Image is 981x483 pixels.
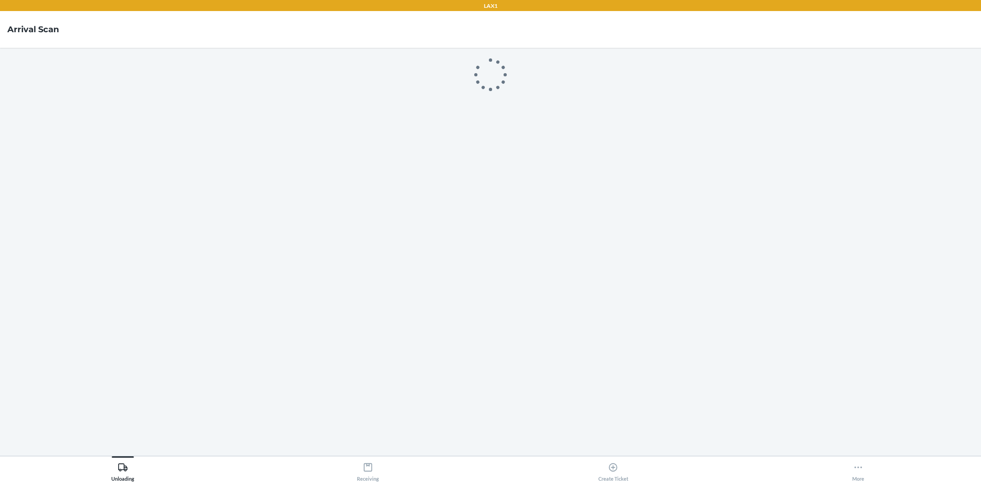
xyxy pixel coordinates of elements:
button: More [736,456,981,482]
button: Receiving [245,456,490,482]
div: Create Ticket [598,459,628,482]
p: LAX1 [484,2,498,10]
div: Receiving [357,459,379,482]
div: More [852,459,864,482]
h4: Arrival Scan [7,23,59,35]
div: Unloading [111,459,134,482]
button: Create Ticket [491,456,736,482]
